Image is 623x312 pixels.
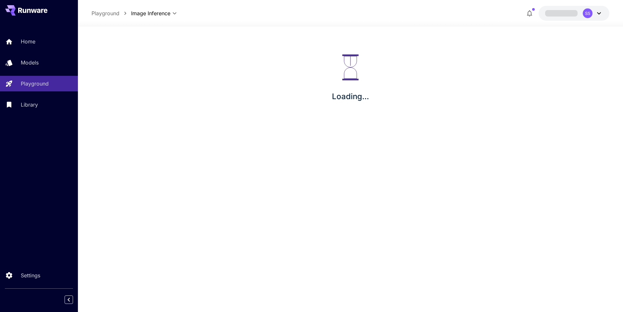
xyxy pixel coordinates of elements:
[539,6,609,21] button: SS
[21,80,49,87] p: Playground
[65,295,73,304] button: Collapse sidebar
[92,9,119,17] a: Playground
[69,294,78,306] div: Collapse sidebar
[583,8,592,18] div: SS
[21,38,35,45] p: Home
[131,9,170,17] span: Image Inference
[21,59,39,66] p: Models
[21,272,40,279] p: Settings
[332,91,369,102] p: Loading...
[92,9,131,17] nav: breadcrumb
[21,101,38,109] p: Library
